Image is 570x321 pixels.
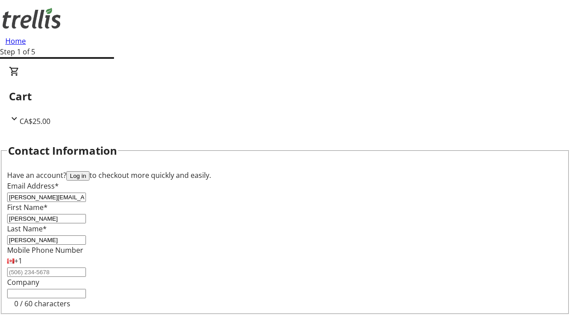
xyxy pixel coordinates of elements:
[9,66,561,127] div: CartCA$25.00
[66,171,90,181] button: Log in
[7,277,39,287] label: Company
[7,245,83,255] label: Mobile Phone Number
[7,224,47,234] label: Last Name*
[9,88,561,104] h2: Cart
[7,181,59,191] label: Email Address*
[7,170,563,181] div: Have an account? to checkout more quickly and easily.
[14,299,70,309] tr-character-limit: 0 / 60 characters
[7,202,48,212] label: First Name*
[8,143,117,159] h2: Contact Information
[20,116,50,126] span: CA$25.00
[7,267,86,277] input: (506) 234-5678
